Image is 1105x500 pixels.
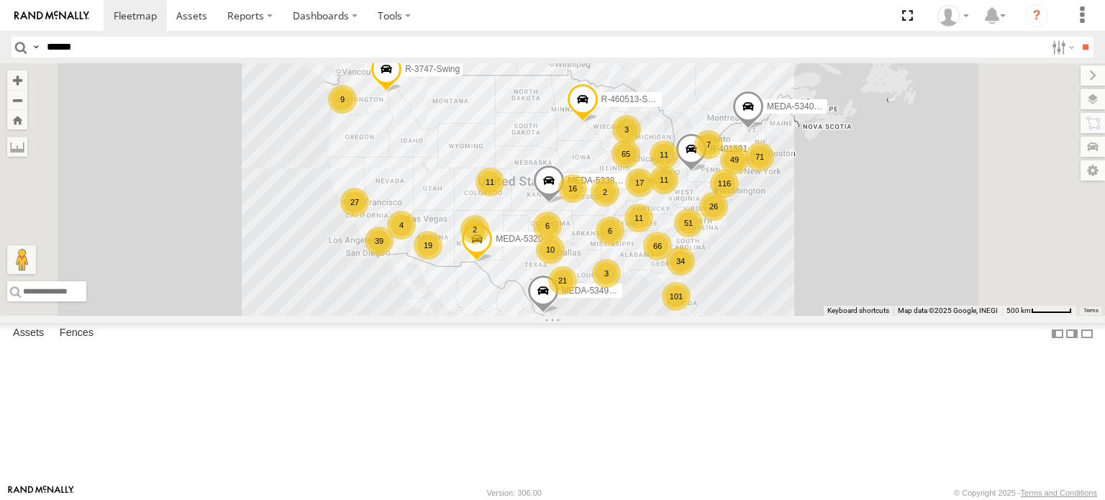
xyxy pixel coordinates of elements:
div: 39 [365,227,394,255]
div: 19 [414,231,442,260]
label: Measure [7,137,27,157]
label: Map Settings [1081,160,1105,181]
span: MEDA-533802-Roll [568,176,642,186]
img: rand-logo.svg [14,11,89,21]
div: 4 [387,211,416,240]
div: 17 [625,168,654,197]
div: 116 [710,169,739,198]
div: 101 [662,282,691,311]
div: 27 [340,188,369,217]
label: Search Query [30,37,42,58]
div: Version: 306.00 [487,488,542,497]
div: 6 [596,217,624,245]
div: 11 [476,168,504,196]
button: Drag Pegman onto the map to open Street View [7,245,36,274]
span: MEDA-532005-Roll [496,234,570,244]
div: 2 [460,215,489,244]
label: Dock Summary Table to the Right [1065,323,1079,344]
div: 3 [612,115,641,144]
span: R-460513-Swing [601,94,665,104]
button: Zoom out [7,90,27,110]
div: 71 [745,142,774,171]
label: Assets [6,324,51,344]
div: 66 [643,232,672,260]
button: Zoom Home [7,110,27,129]
div: Idaliz Kaminski [932,5,974,27]
span: R-401591 [710,143,748,153]
i: ? [1025,4,1048,27]
span: MEDA-534904-Roll [562,286,636,296]
div: © Copyright 2025 - [954,488,1097,497]
div: 65 [611,140,640,168]
button: Map Scale: 500 km per 53 pixels [1002,306,1076,316]
label: Search Filter Options [1046,37,1077,58]
span: 500 km [1006,306,1031,314]
div: 16 [558,174,587,203]
div: 9 [328,85,357,114]
div: 34 [666,247,695,276]
span: Map data ©2025 Google, INEGI [898,306,998,314]
span: R-3747-Swing [405,63,460,73]
button: Keyboard shortcuts [827,306,889,316]
div: 11 [650,165,678,194]
div: 51 [674,209,703,237]
div: 49 [720,145,749,174]
div: 11 [650,140,678,169]
div: 6 [533,212,562,240]
div: 10 [536,235,565,264]
div: 26 [699,192,728,221]
label: Dock Summary Table to the Left [1050,323,1065,344]
div: 2 [591,178,619,206]
label: Hide Summary Table [1080,323,1094,344]
button: Zoom in [7,71,27,90]
label: Fences [53,324,101,344]
a: Terms (opens in new tab) [1083,308,1099,314]
span: MEDA-534010-Roll [767,101,841,112]
div: 21 [548,266,577,295]
div: 3 [592,259,621,288]
a: Terms and Conditions [1021,488,1097,497]
div: 11 [624,204,653,232]
a: Visit our Website [8,486,74,500]
div: 7 [694,130,723,159]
